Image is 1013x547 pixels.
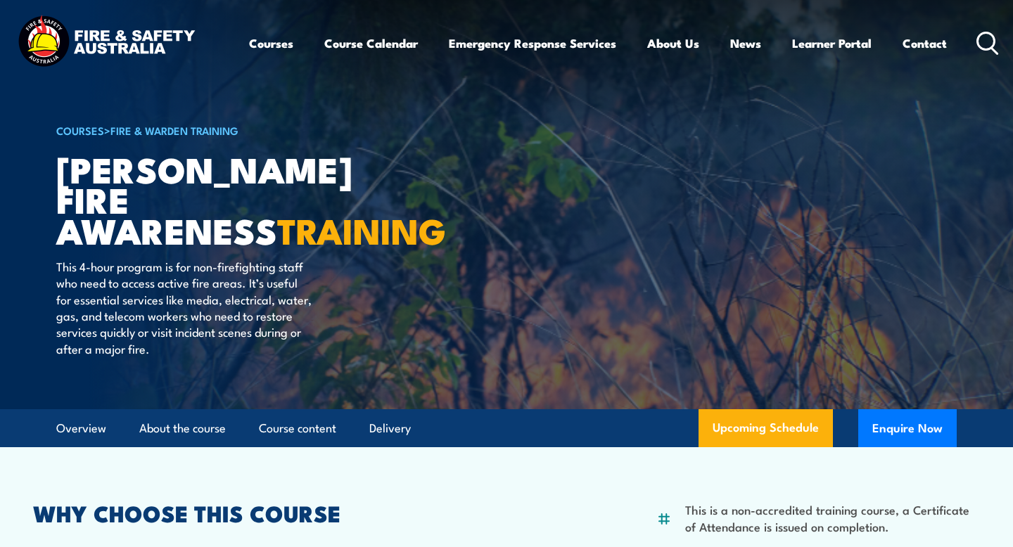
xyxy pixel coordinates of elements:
h2: WHY CHOOSE THIS COURSE [33,503,444,522]
a: Course Calendar [324,25,418,62]
a: About Us [647,25,699,62]
strong: TRAINING [277,202,446,257]
a: News [730,25,761,62]
a: Emergency Response Services [449,25,616,62]
a: Course content [259,410,336,447]
a: Learner Portal [792,25,872,62]
a: Delivery [369,410,411,447]
a: COURSES [56,122,104,138]
p: This 4-hour program is for non-firefighting staff who need to access active fire areas. It’s usef... [56,258,313,356]
button: Enquire Now [858,409,957,447]
li: This is a non-accredited training course, a Certificate of Attendance is issued on completion. [685,501,980,534]
a: About the course [139,410,226,447]
h6: > [56,122,404,139]
a: Fire & Warden Training [110,122,238,138]
h1: [PERSON_NAME] Fire Awareness [56,153,404,245]
a: Overview [56,410,106,447]
a: Upcoming Schedule [699,409,833,447]
a: Contact [903,25,947,62]
a: Courses [249,25,293,62]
